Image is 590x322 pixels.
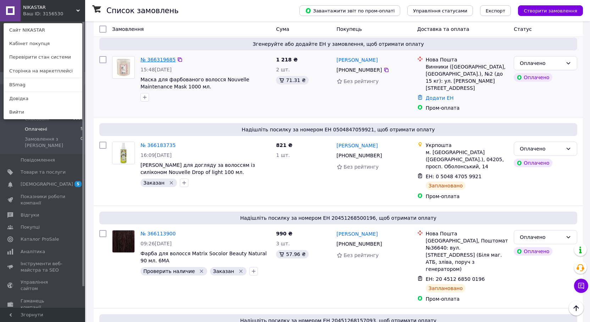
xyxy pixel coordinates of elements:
[426,104,508,111] div: Пром-оплата
[169,180,174,186] svg: Видалити мітку
[21,249,45,255] span: Аналітика
[299,5,400,16] button: Завантажити звіт по пром-оплаті
[112,26,144,32] span: Замовлення
[21,157,55,163] span: Повідомлення
[514,159,552,167] div: Оплачено
[518,5,583,16] button: Створити замовлення
[21,298,66,311] span: Гаманець компанії
[25,136,81,149] span: Замовлення з [PERSON_NAME]
[21,169,66,175] span: Товари та послуги
[276,67,290,72] span: 2 шт.
[344,164,379,170] span: Без рейтингу
[337,26,362,32] span: Покупець
[337,241,382,247] span: [PHONE_NUMBER]
[21,279,66,292] span: Управління сайтом
[106,6,178,15] h1: Список замовлень
[4,37,82,50] a: Кабінет покупця
[4,64,82,78] a: Сторінка на маркетплейсі
[4,92,82,105] a: Довідка
[344,252,379,258] span: Без рейтингу
[140,142,176,148] a: № 366183735
[4,105,82,119] a: Вийти
[143,180,165,186] span: Заказан
[21,193,66,206] span: Показники роботи компанії
[426,276,485,282] span: ЕН: 20 4512 6850 0196
[140,77,249,89] a: Маска для фарбованого волосся Nouvelle Maintenance Mask 1000 мл.
[426,230,508,237] div: Нова Пошта
[23,11,53,17] div: Ваш ID: 3156530
[520,59,563,67] div: Оплачено
[337,153,382,158] span: [PHONE_NUMBER]
[276,250,308,258] div: 57.96 ₴
[21,224,40,230] span: Покупці
[112,56,135,79] a: Фото товару
[574,279,588,293] button: Чат з покупцем
[21,261,66,273] span: Інструменти веб-майстра та SEO
[337,56,378,64] a: [PERSON_NAME]
[426,142,508,149] div: Укрпошта
[81,136,83,149] span: 0
[276,142,292,148] span: 821 ₴
[102,40,574,48] span: Згенеруйте або додайте ЕН у замовлення, щоб отримати оплату
[4,23,82,37] a: Сайт NIKASTAR
[520,233,563,241] div: Оплачено
[514,26,532,32] span: Статус
[112,142,135,164] a: Фото товару
[21,212,39,218] span: Відгуки
[337,67,382,73] span: [PHONE_NUMBER]
[426,149,508,170] div: м. [GEOGRAPHIC_DATA] ([GEOGRAPHIC_DATA].), 04205, просп. Оболонський, 14
[112,142,134,164] img: Фото товару
[143,268,195,274] span: Проверить наличие
[426,56,508,63] div: Нова Пошта
[426,63,508,92] div: Винники ([GEOGRAPHIC_DATA], [GEOGRAPHIC_DATA].), №2 (до 15 кг): ул. [PERSON_NAME][STREET_ADDRESS]
[276,231,292,236] span: 990 ₴
[486,8,506,13] span: Експорт
[511,7,583,13] a: Створити замовлення
[524,8,577,13] span: Створити замовлення
[480,5,511,16] button: Експорт
[276,57,298,62] span: 1 218 ₴
[514,73,552,82] div: Оплачено
[140,57,176,62] a: № 366319685
[81,126,83,132] span: 5
[199,268,204,274] svg: Видалити мітку
[417,26,469,32] span: Доставка та оплата
[140,162,255,175] a: [PERSON_NAME] для догляду за волоссям із силіконом Nouvelle Drop of light 100 мл.
[112,230,135,253] a: Фото товару
[520,145,563,153] div: Оплачено
[276,26,289,32] span: Cума
[23,4,76,11] span: NIKASTAR
[140,152,172,158] span: 16:09[DATE]
[102,126,574,133] span: Надішліть посилку за номером ЕН 0504847059921, щоб отримати оплату
[407,5,473,16] button: Управління статусами
[112,59,134,76] img: Фото товару
[140,67,172,72] span: 15:48[DATE]
[276,241,290,246] span: 3 шт.
[276,152,290,158] span: 1 шт.
[102,214,574,222] span: Надішліть посилку за номером ЕН 20451268500196, щоб отримати оплату
[21,236,59,242] span: Каталог ProSale
[344,78,379,84] span: Без рейтингу
[140,241,172,246] span: 09:26[DATE]
[337,230,378,238] a: [PERSON_NAME]
[426,193,508,200] div: Пром-оплата
[426,95,454,101] a: Додати ЕН
[413,8,467,13] span: Управління статусами
[569,301,584,316] button: Наверх
[426,295,508,302] div: Пром-оплата
[4,50,82,64] a: Перевірити стан системи
[426,237,508,273] div: [GEOGRAPHIC_DATA], Поштомат №36640: вул. [STREET_ADDRESS] (Біля маг. АТБ, зліва, поруч з генерато...
[305,7,395,14] span: Завантажити звіт по пром-оплаті
[238,268,244,274] svg: Видалити мітку
[75,181,82,187] span: 5
[4,78,82,92] a: BSmag
[21,181,73,187] span: [DEMOGRAPHIC_DATA]
[426,181,466,190] div: Заплановано
[276,76,308,84] div: 71.31 ₴
[514,247,552,256] div: Оплачено
[213,268,234,274] span: Заказан
[140,251,267,263] a: Фарба для волосся Matrix Socolor Beauty Natural 90 мл. 6MA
